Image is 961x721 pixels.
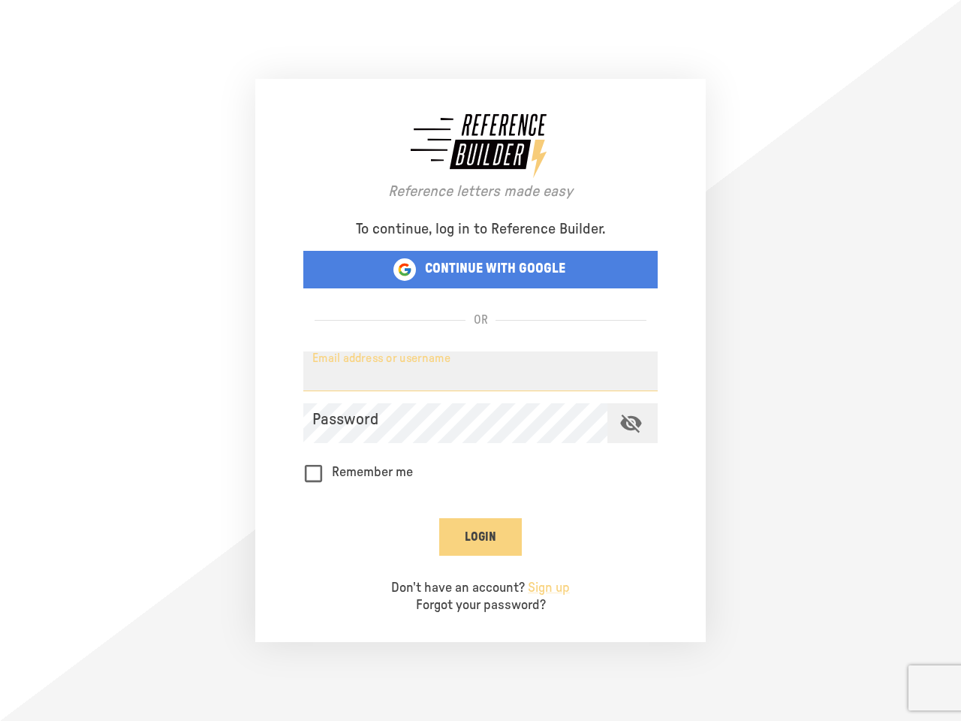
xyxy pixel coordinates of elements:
[425,261,565,278] p: CONTINUE WITH GOOGLE
[613,406,649,441] button: toggle password visibility
[391,580,570,597] p: Don't have an account?
[474,312,488,328] p: OR
[528,581,570,595] a: Sign up
[356,219,605,239] p: To continue, log in to Reference Builder.
[416,599,546,612] a: Forgot your password?
[303,251,658,288] button: CONTINUE WITH GOOGLE
[332,464,413,481] p: Remember me
[439,518,522,556] button: Login
[388,182,573,201] p: Reference letters made easy
[312,350,450,367] label: Email address or username
[405,107,556,182] img: logo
